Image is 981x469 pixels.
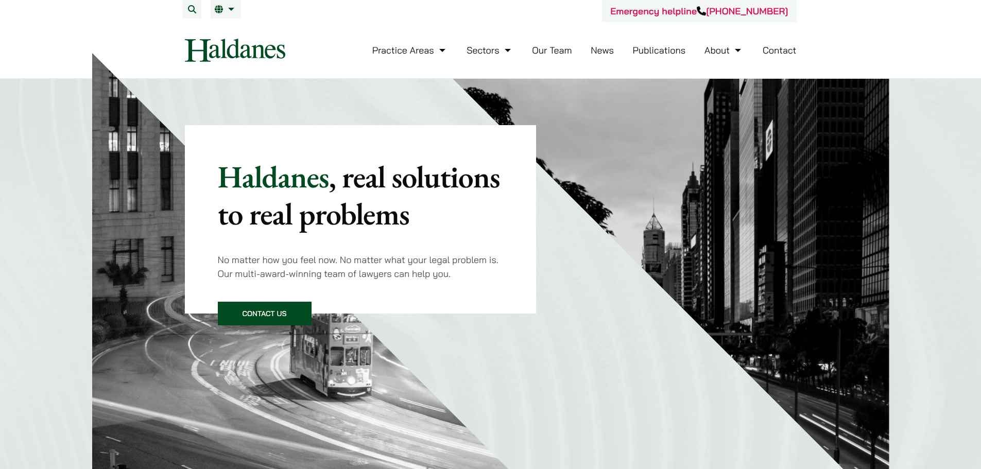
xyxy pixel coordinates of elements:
[633,44,686,56] a: Publications
[610,5,788,17] a: Emergency helpline[PHONE_NUMBER]
[218,157,500,234] mark: , real solutions to real problems
[218,158,504,232] p: Haldanes
[591,44,614,56] a: News
[215,5,237,13] a: EN
[467,44,513,56] a: Sectors
[704,44,744,56] a: About
[372,44,448,56] a: Practice Areas
[532,44,572,56] a: Our Team
[218,302,312,325] a: Contact Us
[218,253,504,281] p: No matter how you feel now. No matter what your legal problem is. Our multi-award-winning team of...
[763,44,797,56] a: Contact
[185,39,285,62] img: Logo of Haldanes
